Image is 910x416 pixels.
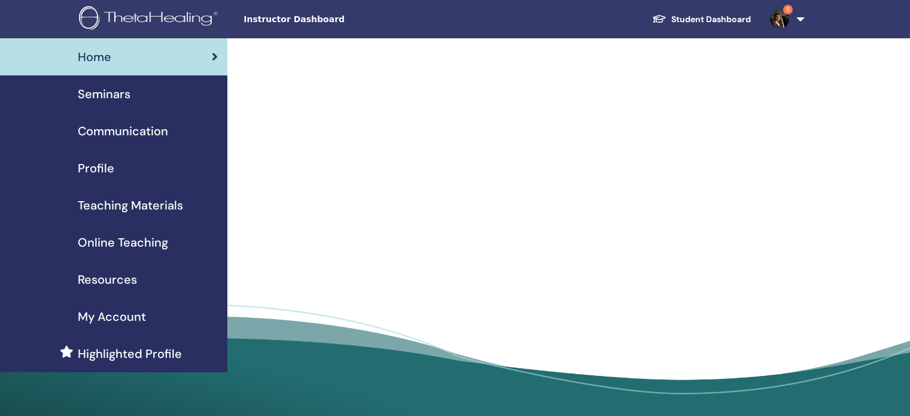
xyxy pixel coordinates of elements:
span: Online Teaching [78,233,168,251]
a: Student Dashboard [643,8,760,31]
span: Profile [78,159,114,177]
span: My Account [78,308,146,326]
span: Resources [78,271,137,289]
img: default.jpg [770,10,789,29]
img: graduation-cap-white.svg [652,14,666,24]
span: Seminars [78,85,130,103]
span: Highlighted Profile [78,345,182,363]
img: logo.png [79,6,222,33]
span: Teaching Materials [78,196,183,214]
span: Communication [78,122,168,140]
span: 5 [783,5,793,14]
span: Instructor Dashboard [244,13,423,26]
span: Home [78,48,111,66]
